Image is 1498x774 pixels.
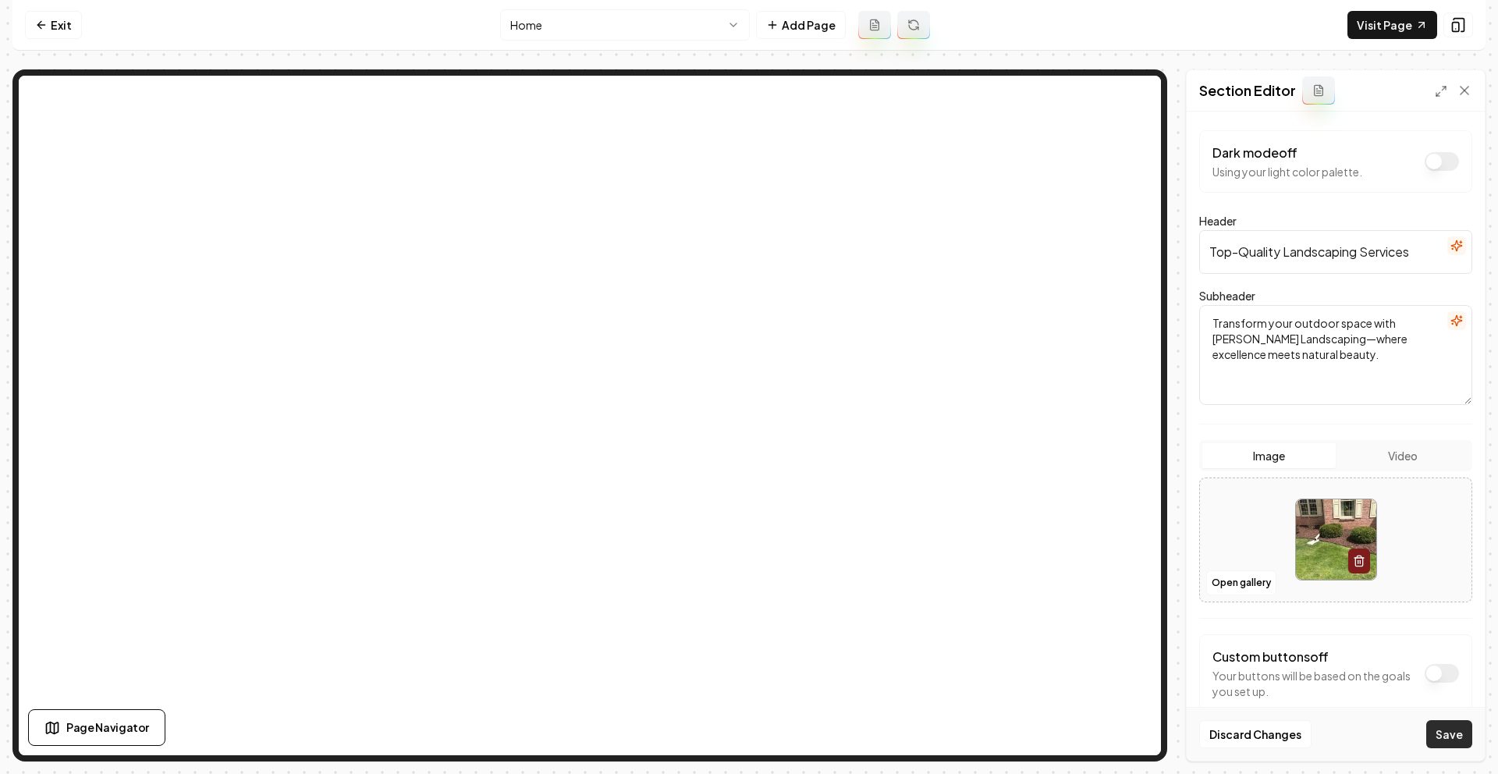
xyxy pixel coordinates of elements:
[1206,570,1276,595] button: Open gallery
[1202,443,1336,468] button: Image
[897,11,930,39] button: Regenerate page
[1212,668,1417,699] p: Your buttons will be based on the goals you set up.
[25,11,82,39] a: Exit
[1336,443,1469,468] button: Video
[1199,720,1312,748] button: Discard Changes
[858,11,891,39] button: Add admin page prompt
[756,11,846,39] button: Add Page
[28,709,165,746] button: Page Navigator
[1212,144,1297,161] label: Dark mode off
[1302,76,1335,105] button: Add admin section prompt
[1212,648,1329,665] label: Custom buttons off
[1199,289,1255,303] label: Subheader
[1426,720,1472,748] button: Save
[1199,230,1472,274] input: Header
[1347,11,1437,39] a: Visit Page
[66,719,149,736] span: Page Navigator
[1212,164,1362,179] p: Using your light color palette.
[1199,80,1296,101] h2: Section Editor
[1199,214,1237,228] label: Header
[1296,499,1376,580] img: image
